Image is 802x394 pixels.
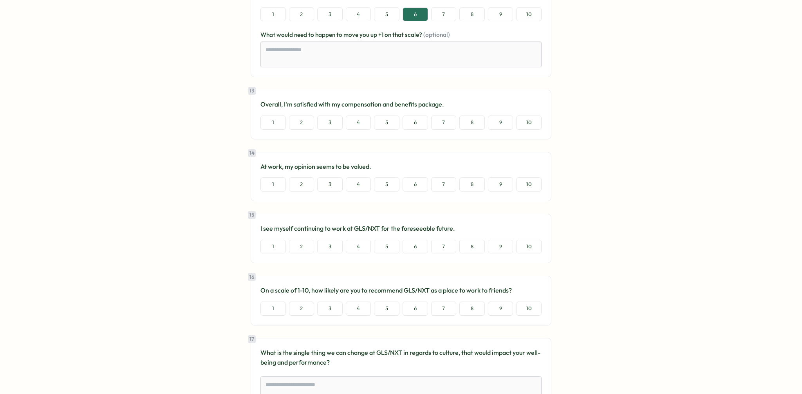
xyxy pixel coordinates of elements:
[317,116,343,130] button: 3
[289,7,314,22] button: 2
[378,31,385,38] span: +1
[343,31,359,38] span: move
[374,240,399,254] button: 5
[403,116,428,130] button: 6
[260,162,542,172] p: At work, my opinion seems to be valued.
[403,240,428,254] button: 6
[346,177,371,192] button: 4
[315,31,336,38] span: happen
[260,302,286,316] button: 1
[392,31,405,38] span: that
[260,240,286,254] button: 1
[431,177,457,192] button: 7
[488,7,513,22] button: 9
[516,302,542,316] button: 10
[488,240,513,254] button: 9
[346,240,371,254] button: 4
[488,177,513,192] button: 9
[317,302,343,316] button: 3
[374,116,399,130] button: 5
[346,116,371,130] button: 4
[385,31,392,38] span: on
[423,31,450,38] span: (optional)
[276,31,294,38] span: would
[431,240,457,254] button: 7
[317,240,343,254] button: 3
[516,116,542,130] button: 10
[289,116,314,130] button: 2
[459,7,485,22] button: 8
[260,99,542,109] p: Overall, I'm satisfied with my compensation and benefits package.
[317,177,343,192] button: 3
[431,116,457,130] button: 7
[431,302,457,316] button: 7
[248,87,256,95] div: 13
[403,177,428,192] button: 6
[308,31,315,38] span: to
[248,273,256,281] div: 16
[459,177,485,192] button: 8
[289,302,314,316] button: 2
[374,7,399,22] button: 5
[459,240,485,254] button: 8
[317,7,343,22] button: 3
[459,116,485,130] button: 8
[370,31,378,38] span: up
[260,7,286,22] button: 1
[516,7,542,22] button: 10
[516,240,542,254] button: 10
[516,177,542,192] button: 10
[336,31,343,38] span: to
[289,177,314,192] button: 2
[260,224,542,233] p: I see myself continuing to work at GLS/NXT for the foreseeable future.
[405,31,423,38] span: scale?
[289,240,314,254] button: 2
[346,302,371,316] button: 4
[248,335,256,343] div: 17
[346,7,371,22] button: 4
[260,177,286,192] button: 1
[248,149,256,157] div: 14
[260,116,286,130] button: 1
[459,302,485,316] button: 8
[359,31,370,38] span: you
[260,348,542,367] p: What is the single thing we can change at GLS/NXT in regards to culture, that would impact your w...
[294,31,308,38] span: need
[248,211,256,219] div: 15
[403,302,428,316] button: 6
[260,286,542,295] p: On a scale of 1-10, how likely are you to recommend GLS/NXT as a place to work to friends?
[488,302,513,316] button: 9
[488,116,513,130] button: 9
[260,31,276,38] span: What
[374,177,399,192] button: 5
[374,302,399,316] button: 5
[431,7,457,22] button: 7
[403,7,428,22] button: 6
